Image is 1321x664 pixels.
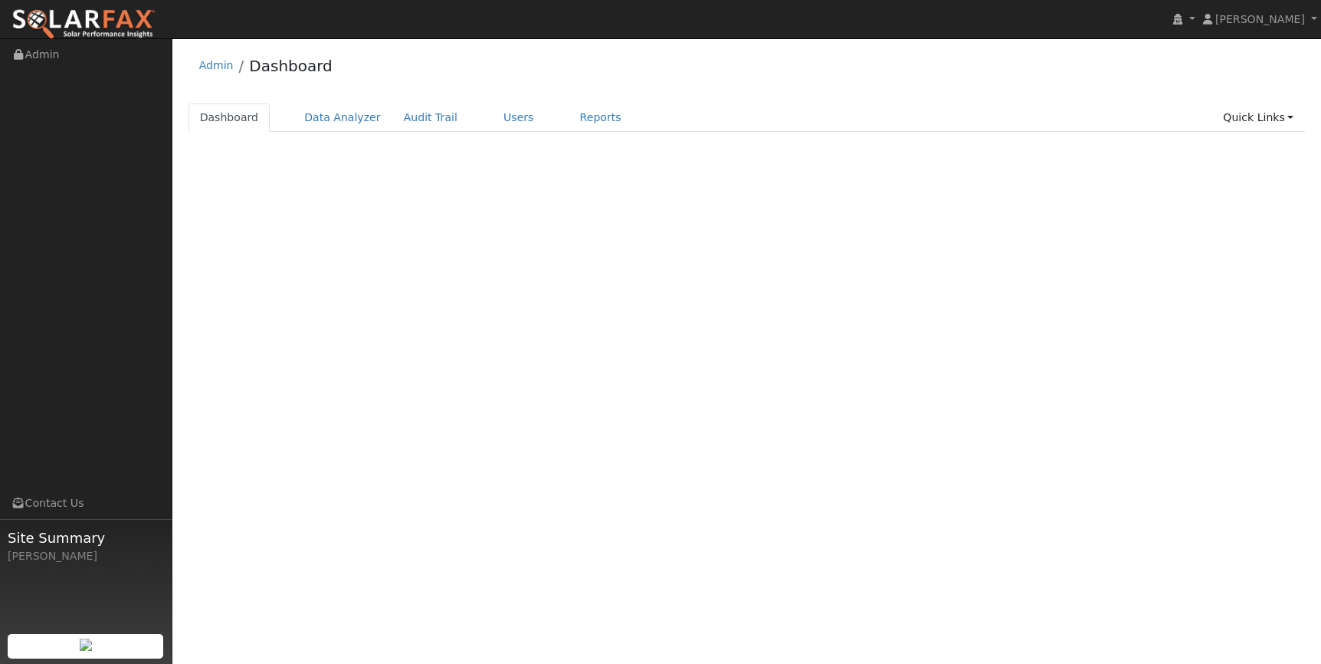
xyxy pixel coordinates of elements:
a: Quick Links [1211,104,1305,132]
a: Audit Trail [392,104,469,132]
div: [PERSON_NAME] [8,548,164,564]
a: Dashboard [188,104,270,132]
a: Reports [569,104,633,132]
a: Admin [199,59,234,71]
span: [PERSON_NAME] [1215,13,1305,25]
img: retrieve [80,639,92,651]
img: SolarFax [11,8,156,41]
span: Site Summary [8,528,164,548]
a: Users [492,104,546,132]
a: Dashboard [249,57,333,75]
a: Data Analyzer [293,104,392,132]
